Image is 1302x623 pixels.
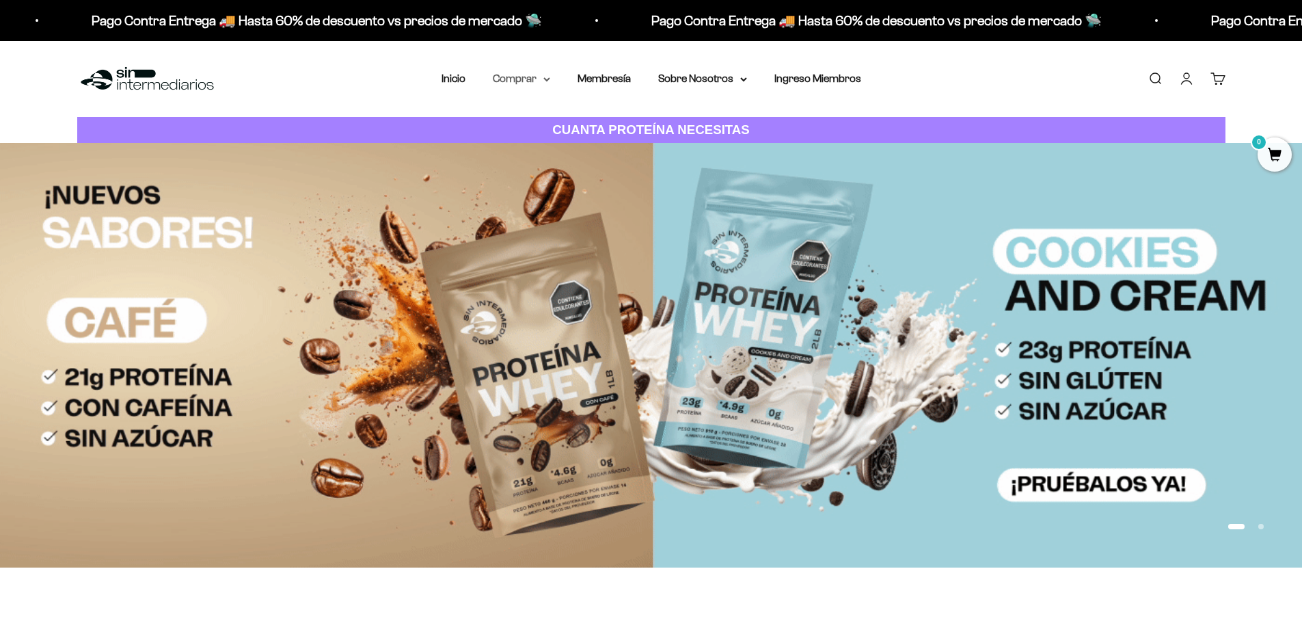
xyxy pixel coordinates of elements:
[89,10,539,31] p: Pago Contra Entrega 🚚 Hasta 60% de descuento vs precios de mercado 🛸
[1258,148,1292,163] a: 0
[77,117,1225,144] a: CUANTA PROTEÍNA NECESITAS
[1251,134,1267,150] mark: 0
[493,70,550,88] summary: Comprar
[774,72,861,84] a: Ingreso Miembros
[442,72,465,84] a: Inicio
[578,72,631,84] a: Membresía
[649,10,1099,31] p: Pago Contra Entrega 🚚 Hasta 60% de descuento vs precios de mercado 🛸
[658,70,747,88] summary: Sobre Nosotros
[552,122,750,137] strong: CUANTA PROTEÍNA NECESITAS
